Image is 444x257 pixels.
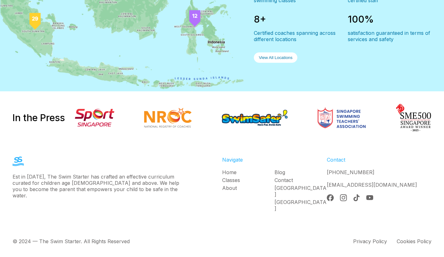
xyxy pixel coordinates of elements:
[274,169,327,175] a: Blog
[353,194,360,201] img: Tik Tok
[254,13,337,25] div: 8+
[340,194,347,201] img: Instagram
[222,177,274,183] a: Classes
[327,194,334,201] img: Facebook
[13,174,180,199] div: Est in [DATE], The Swim Starter has crafted an effective curriculum curated for children age [DEM...
[348,13,431,25] div: 100%
[327,169,374,175] a: [PHONE_NUMBER]
[254,52,297,63] button: View All Locations
[222,185,274,191] a: About
[274,185,327,197] a: [GEOGRAPHIC_DATA]
[274,177,327,183] a: Contact
[222,169,274,175] a: Home
[397,238,431,244] div: Cookies Policy
[366,194,373,201] img: YouTube
[348,30,431,42] div: satisfaction guaranteed in terms of services and safety
[327,157,431,163] div: Contact
[353,238,387,244] div: Privacy Policy
[254,30,337,42] div: Certified coaches spanning across different locations
[274,199,327,211] a: [GEOGRAPHIC_DATA]
[327,182,417,188] a: [EMAIL_ADDRESS][DOMAIN_NAME]
[13,238,130,244] div: © 2024 — The Swim Starter. All Rights Reserved
[13,157,24,166] img: The Swim Starter Logo
[222,157,327,163] div: Navigate
[13,112,65,123] div: In the Press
